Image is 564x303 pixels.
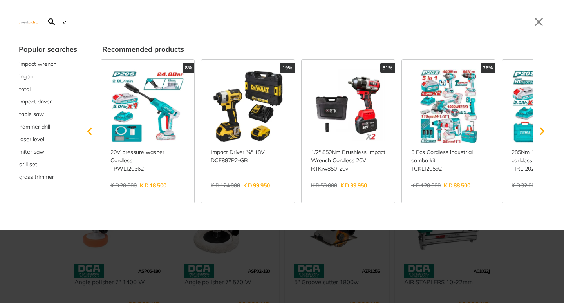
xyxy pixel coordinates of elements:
button: Select suggestion: drill set [19,158,77,171]
svg: Search [47,17,56,27]
button: Select suggestion: hammer drill [19,120,77,133]
span: grass trimmer [19,173,54,181]
img: Close [19,20,38,24]
div: Suggestion: grass trimmer [19,171,77,183]
div: 19% [280,63,295,73]
div: Suggestion: laser level [19,133,77,145]
span: ingco [19,73,33,81]
button: Select suggestion: table saw [19,108,77,120]
span: table saw [19,110,44,118]
button: Select suggestion: ingco [19,70,77,83]
button: Select suggestion: grass trimmer [19,171,77,183]
div: Suggestion: drill set [19,158,77,171]
svg: Scroll left [82,123,98,139]
span: laser level [19,135,44,143]
span: total [19,85,31,93]
div: Suggestion: total [19,83,77,95]
span: hammer drill [19,123,50,131]
button: Select suggestion: miter saw [19,145,77,158]
span: impact wrench [19,60,56,68]
button: Select suggestion: impact wrench [19,58,77,70]
button: Select suggestion: laser level [19,133,77,145]
div: Suggestion: table saw [19,108,77,120]
div: 26% [481,63,495,73]
span: miter saw [19,148,44,156]
div: Suggestion: hammer drill [19,120,77,133]
div: 31% [380,63,395,73]
button: Select suggestion: total [19,83,77,95]
div: Recommended products [102,44,545,54]
input: Search… [61,13,528,31]
div: 8% [183,63,194,73]
div: Suggestion: impact driver [19,95,77,108]
div: Suggestion: ingco [19,70,77,83]
button: Select suggestion: impact driver [19,95,77,108]
div: Suggestion: impact wrench [19,58,77,70]
button: Close [533,16,545,28]
div: Popular searches [19,44,77,54]
div: Suggestion: miter saw [19,145,77,158]
span: drill set [19,160,37,169]
svg: Scroll right [534,123,550,139]
span: impact driver [19,98,52,106]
